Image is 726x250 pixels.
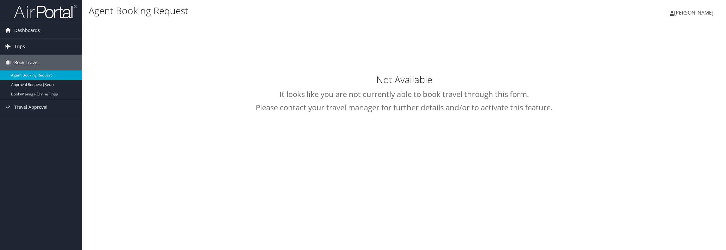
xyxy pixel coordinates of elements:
h2: Please contact your travel manager for further details and/or to activate this feature. [90,102,719,113]
a: [PERSON_NAME] [670,3,720,22]
h1: Agent Booking Request [89,4,509,17]
span: Dashboards [14,22,40,38]
h2: It looks like you are not currently able to book travel through this form. [90,89,719,100]
span: Travel Approval [14,99,47,115]
img: airportal-logo.png [14,4,77,19]
span: Book Travel [14,55,39,70]
h1: Not Available [90,73,719,86]
span: Trips [14,39,25,54]
span: [PERSON_NAME] [674,9,713,16]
